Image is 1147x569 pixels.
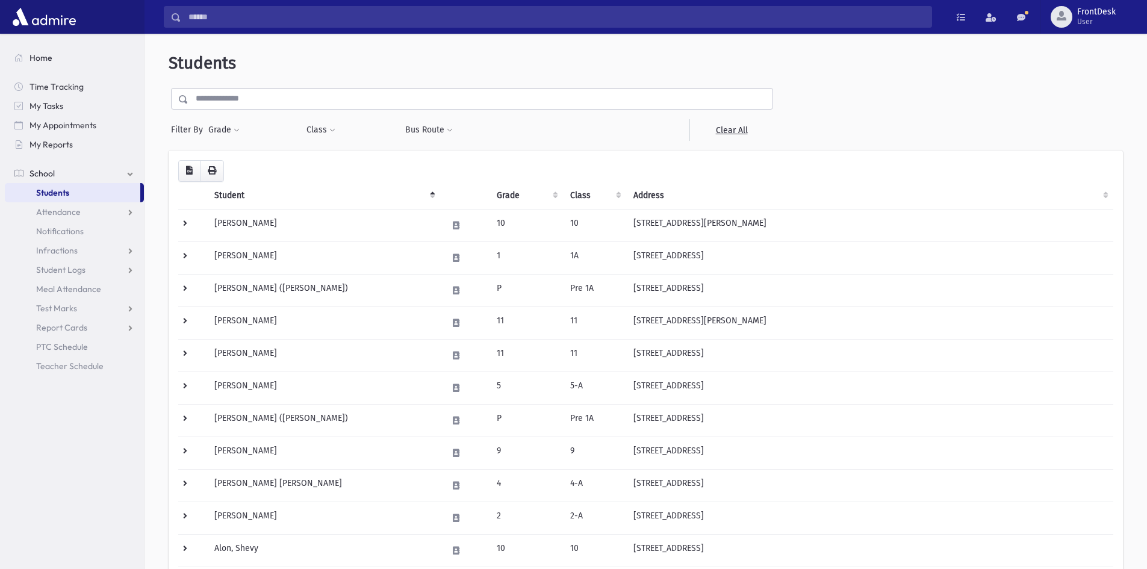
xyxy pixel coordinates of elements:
[626,534,1113,567] td: [STREET_ADDRESS]
[5,299,144,318] a: Test Marks
[30,168,55,179] span: School
[563,534,626,567] td: 10
[36,341,88,352] span: PTC Schedule
[5,96,144,116] a: My Tasks
[36,207,81,217] span: Attendance
[207,469,440,502] td: [PERSON_NAME] [PERSON_NAME]
[5,356,144,376] a: Teacher Schedule
[171,123,208,136] span: Filter By
[490,502,563,534] td: 2
[490,534,563,567] td: 10
[490,437,563,469] td: 9
[5,135,144,154] a: My Reports
[626,182,1113,210] th: Address: activate to sort column ascending
[207,502,440,534] td: [PERSON_NAME]
[563,339,626,372] td: 11
[563,437,626,469] td: 9
[563,306,626,339] td: 11
[5,164,144,183] a: School
[5,48,144,67] a: Home
[490,274,563,306] td: P
[1077,7,1116,17] span: FrontDesk
[626,339,1113,372] td: [STREET_ADDRESS]
[5,222,144,241] a: Notifications
[207,306,440,339] td: [PERSON_NAME]
[207,274,440,306] td: [PERSON_NAME] ([PERSON_NAME])
[563,502,626,534] td: 2-A
[306,119,336,141] button: Class
[563,241,626,274] td: 1A
[36,303,77,314] span: Test Marks
[207,209,440,241] td: [PERSON_NAME]
[626,404,1113,437] td: [STREET_ADDRESS]
[169,53,236,73] span: Students
[30,101,63,111] span: My Tasks
[207,437,440,469] td: [PERSON_NAME]
[36,322,87,333] span: Report Cards
[36,284,101,294] span: Meal Attendance
[626,306,1113,339] td: [STREET_ADDRESS][PERSON_NAME]
[10,5,79,29] img: AdmirePro
[490,306,563,339] td: 11
[563,274,626,306] td: Pre 1A
[30,120,96,131] span: My Appointments
[36,264,85,275] span: Student Logs
[207,182,440,210] th: Student: activate to sort column descending
[490,404,563,437] td: P
[626,502,1113,534] td: [STREET_ADDRESS]
[490,339,563,372] td: 11
[207,534,440,567] td: Alon, Shevy
[30,52,52,63] span: Home
[563,209,626,241] td: 10
[36,245,78,256] span: Infractions
[5,183,140,202] a: Students
[1077,17,1116,26] span: User
[30,139,73,150] span: My Reports
[5,202,144,222] a: Attendance
[5,318,144,337] a: Report Cards
[490,469,563,502] td: 4
[5,116,144,135] a: My Appointments
[626,274,1113,306] td: [STREET_ADDRESS]
[490,182,563,210] th: Grade: activate to sort column ascending
[208,119,240,141] button: Grade
[36,361,104,372] span: Teacher Schedule
[689,119,773,141] a: Clear All
[626,469,1113,502] td: [STREET_ADDRESS]
[207,241,440,274] td: [PERSON_NAME]
[626,241,1113,274] td: [STREET_ADDRESS]
[405,119,453,141] button: Bus Route
[36,187,69,198] span: Students
[181,6,931,28] input: Search
[563,372,626,404] td: 5-A
[490,241,563,274] td: 1
[490,209,563,241] td: 10
[626,209,1113,241] td: [STREET_ADDRESS][PERSON_NAME]
[30,81,84,92] span: Time Tracking
[207,339,440,372] td: [PERSON_NAME]
[207,372,440,404] td: [PERSON_NAME]
[563,469,626,502] td: 4-A
[36,226,84,237] span: Notifications
[626,437,1113,469] td: [STREET_ADDRESS]
[207,404,440,437] td: [PERSON_NAME] ([PERSON_NAME])
[5,337,144,356] a: PTC Schedule
[626,372,1113,404] td: [STREET_ADDRESS]
[200,160,224,182] button: Print
[5,260,144,279] a: Student Logs
[563,404,626,437] td: Pre 1A
[178,160,200,182] button: CSV
[563,182,626,210] th: Class: activate to sort column ascending
[5,279,144,299] a: Meal Attendance
[5,77,144,96] a: Time Tracking
[490,372,563,404] td: 5
[5,241,144,260] a: Infractions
